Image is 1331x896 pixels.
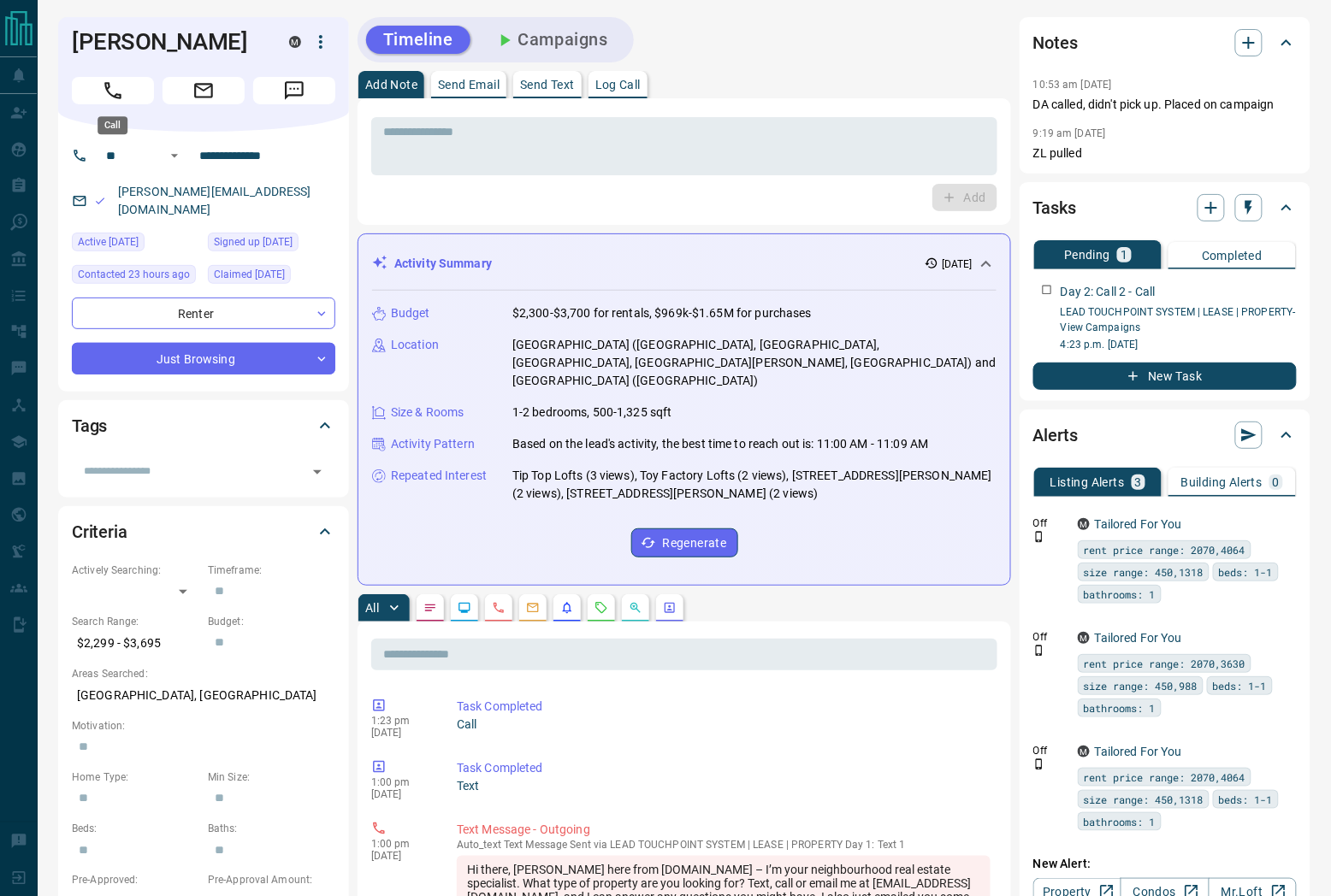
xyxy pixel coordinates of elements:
p: Send Email [438,79,500,91]
p: [GEOGRAPHIC_DATA], [GEOGRAPHIC_DATA] [72,681,335,710]
p: Areas Searched: [72,666,335,681]
h2: Criteria [72,518,127,545]
p: Size & Rooms [391,404,464,421]
h2: Notes [1033,29,1078,56]
p: Off [1033,516,1068,531]
svg: Notes [423,601,437,615]
div: Sat Oct 11 2025 [208,265,335,289]
button: Open [305,460,329,484]
p: Pre-Approved: [72,872,199,887]
p: Add Note [365,79,417,91]
p: 1:23 pm [371,715,431,727]
a: [PERSON_NAME][EMAIL_ADDRESS][DOMAIN_NAME] [118,185,311,216]
p: Task Completed [457,759,991,777]
p: DA called, didn't pick up. Placed on campaign [1033,96,1297,114]
h1: [PERSON_NAME] [72,28,263,56]
p: Actively Searching: [72,563,199,578]
p: 1:00 pm [371,776,431,788]
p: Timeframe: [208,563,335,578]
p: 1 [1121,249,1127,261]
p: 9:19 am [DATE] [1033,127,1106,139]
div: mrloft.ca [1078,518,1090,530]
button: Open [164,145,185,166]
p: Send Text [520,79,575,91]
div: mrloft.ca [289,36,301,48]
p: [DATE] [942,256,973,272]
p: Text Message Sent via LEAD TOUCHPOINT SYSTEM | LEASE | PROPERTY Day 1: Text 1 [457,839,991,851]
p: [DATE] [371,727,431,739]
span: Claimed [DATE] [214,266,285,283]
p: Log Call [595,79,641,91]
span: bathrooms: 1 [1084,586,1156,603]
p: Activity Summary [394,255,492,273]
p: All [365,602,379,614]
div: Renter [72,298,335,329]
a: Tailored For You [1095,631,1182,645]
button: Timeline [366,26,470,54]
span: size range: 450,988 [1084,677,1198,694]
p: Baths: [208,821,335,836]
div: Sun Sep 21 2025 [208,233,335,256]
p: Text [457,777,991,795]
p: Motivation: [72,718,335,734]
span: Contacted 23 hours ago [78,266,190,283]
span: beds: 1-1 [1213,677,1267,694]
p: Home Type: [72,769,199,785]
div: Tags [72,405,335,446]
svg: Requests [595,601,608,615]
div: Activity Summary[DATE] [372,248,997,280]
div: mrloft.ca [1078,632,1090,644]
p: [DATE] [371,788,431,800]
p: Tip Top Lofts (3 views), Toy Factory Lofts (2 views), [STREET_ADDRESS][PERSON_NAME] (2 views), [S... [512,467,997,503]
span: size range: 450,1318 [1084,791,1204,808]
h2: Tasks [1033,194,1076,221]
p: Text Message - Outgoing [457,821,991,839]
p: Beds: [72,821,199,836]
span: Signed up [DATE] [214,233,293,251]
p: 3 [1135,476,1142,488]
h2: Alerts [1033,421,1078,449]
svg: Listing Alerts [560,601,574,615]
svg: Push Notification Only [1033,645,1045,657]
span: Active [DATE] [78,233,139,251]
p: [DATE] [371,850,431,862]
p: Day 2: Call 2 - Call [1061,283,1156,301]
div: Just Browsing [72,343,335,374]
p: Repeated Interest [391,467,487,485]
span: bathrooms: 1 [1084,813,1156,830]
div: Sun Sep 21 2025 [72,233,199,256]
span: auto_text [457,839,501,851]
svg: Email Valid [94,195,106,207]
svg: Push Notification Only [1033,758,1045,770]
svg: Lead Browsing Activity [458,601,471,615]
span: rent price range: 2070,4064 [1084,541,1245,558]
div: Mon Oct 13 2025 [72,265,199,289]
a: Tailored For You [1095,517,1182,531]
div: Notes [1033,22,1297,63]
span: Email [163,77,245,104]
p: 4:23 p.m. [DATE] [1061,337,1297,352]
svg: Calls [492,601,506,615]
p: [GEOGRAPHIC_DATA] ([GEOGRAPHIC_DATA], [GEOGRAPHIC_DATA], [GEOGRAPHIC_DATA], [GEOGRAPHIC_DATA][PER... [512,336,997,390]
svg: Emails [526,601,540,615]
svg: Opportunities [629,601,642,615]
p: Building Alerts [1181,476,1263,488]
p: $2,300-$3,700 for rentals, $969k-$1.65M for purchases [512,304,812,322]
div: Criteria [72,511,335,552]
span: beds: 1-1 [1219,791,1273,808]
p: Completed [1202,250,1263,262]
h2: Tags [72,412,107,439]
span: size range: 450,1318 [1084,563,1204,581]
span: Call [72,77,154,104]
p: Listing Alerts [1050,476,1125,488]
p: 0 [1273,476,1280,488]
span: bathrooms: 1 [1084,699,1156,716]
span: rent price range: 2070,3630 [1084,655,1245,672]
div: mrloft.ca [1078,746,1090,757]
p: Off [1033,743,1068,758]
div: Call [98,116,127,134]
a: LEAD TOUCHPOINT SYSTEM | LEASE | PROPERTY- View Campaigns [1061,306,1296,333]
span: rent price range: 2070,4064 [1084,769,1245,786]
p: New Alert: [1033,855,1297,873]
p: Min Size: [208,769,335,785]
